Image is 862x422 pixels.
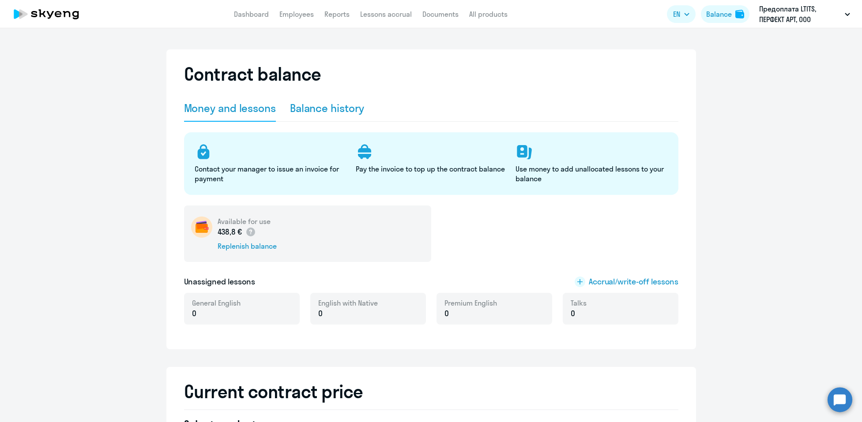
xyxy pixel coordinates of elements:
[195,164,345,183] p: Contact your manager to issue an invoice for payment
[192,308,196,319] span: 0
[184,276,255,288] h5: Unassigned lessons
[701,5,749,23] button: Balancebalance
[279,10,314,19] a: Employees
[290,101,365,115] div: Balance history
[191,217,212,238] img: wallet-circle.png
[469,10,508,19] a: All products
[516,164,666,183] p: Use money to add unallocated lessons to your balance
[706,9,732,19] div: Balance
[667,5,696,23] button: EN
[192,298,241,308] span: General English
[422,10,459,19] a: Documents
[755,4,854,25] button: Предоплата LTITS, ПЕРФЕКТ АРТ, ООО
[318,308,323,319] span: 0
[318,298,378,308] span: English with Native
[360,10,412,19] a: Lessons accrual
[571,298,587,308] span: Talks
[184,63,321,85] h2: Contract balance
[571,308,575,319] span: 0
[324,10,350,19] a: Reports
[184,101,276,115] div: Money and lessons
[234,10,269,19] a: Dashboard
[589,276,678,288] span: Accrual/write-off lessons
[218,217,277,226] h5: Available for use
[444,298,497,308] span: Premium English
[218,226,256,238] p: 438,8 €
[184,381,678,402] h2: Current contract price
[444,308,449,319] span: 0
[218,241,277,251] div: Replenish balance
[759,4,841,25] p: Предоплата LTITS, ПЕРФЕКТ АРТ, ООО
[735,10,744,19] img: balance
[356,164,505,174] p: Pay the invoice to top up the contract balance
[673,9,680,19] span: EN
